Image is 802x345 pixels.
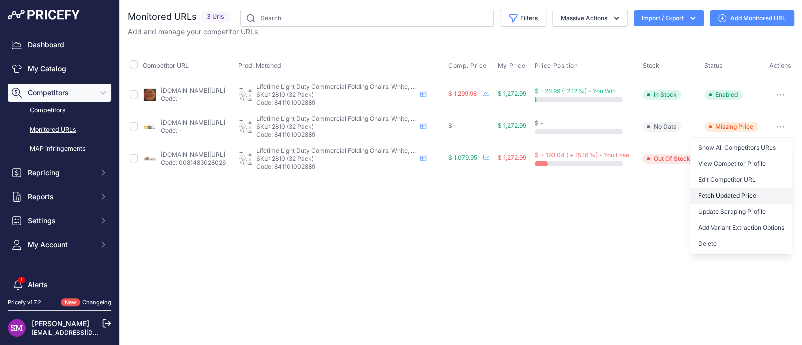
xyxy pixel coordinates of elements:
[704,122,758,132] span: Missing Price
[256,131,416,139] p: Code: 841101002889
[8,121,111,139] a: Monitored URLs
[32,319,89,328] a: [PERSON_NAME]
[690,204,792,220] a: Update Scraping Profile
[61,298,80,307] span: New
[8,212,111,230] button: Settings
[161,159,226,167] p: Code: 0081483028026
[256,99,416,107] p: Code: 841101002889
[201,11,230,23] span: 3 Urls
[161,151,225,158] a: [DOMAIN_NAME][URL]
[238,62,281,69] span: Prod. Matched
[634,10,704,26] button: Import / Export
[498,154,526,161] span: $ 1,272.99
[690,220,792,236] button: Add Variant Extraction Options
[128,27,258,37] p: Add and manage your competitor URLs
[28,216,93,226] span: Settings
[642,62,659,69] span: Stock
[256,155,416,163] p: SKU: 2810 (32 Pack)
[552,10,628,27] button: Massive Actions
[28,88,93,98] span: Competitors
[128,10,197,24] h2: Monitored URLs
[498,62,526,70] span: My Price
[8,10,80,20] img: Pricefy Logo
[8,36,111,54] a: Dashboard
[690,172,792,188] a: Edit Competitor URL
[8,36,111,332] nav: Sidebar
[161,87,225,94] a: [DOMAIN_NAME][URL]
[161,119,225,126] a: [DOMAIN_NAME][URL]
[161,127,225,135] p: Code: -
[500,10,546,27] button: Filters
[448,154,477,161] span: $ 1,079.95
[8,60,111,78] a: My Catalog
[8,298,41,307] div: Pricefy v1.7.2
[498,90,526,97] span: $ 1,272.99
[28,240,93,250] span: My Account
[8,236,111,254] button: My Account
[8,164,111,182] button: Repricing
[28,168,93,178] span: Repricing
[690,188,792,204] button: Fetch Updated Price
[448,122,494,130] div: $ -
[448,62,489,70] button: Comp. Price
[535,151,629,159] span: $ + 193.04 ( + 15.16 %) - You Lose
[32,329,136,336] a: [EMAIL_ADDRESS][DOMAIN_NAME]
[690,140,792,156] a: Show All Competitors URLs
[240,10,494,27] input: Search
[498,62,528,70] button: My Price
[704,62,723,69] span: Status
[535,62,580,70] button: Price Position
[8,140,111,158] a: MAP infringements
[642,154,695,164] span: Out Of Stock
[256,163,416,171] p: Code: 841101002889
[448,62,487,70] span: Comp. Price
[535,119,639,127] div: $ -
[8,102,111,119] a: Competitors
[256,83,502,90] span: Lifetime Light Duty Commercial Folding Chairs, White, 32 Pack, 2810 - White - 32 Pack
[769,62,791,69] span: Actions
[710,10,794,26] a: Add Monitored URL
[535,62,578,70] span: Price Position
[161,95,225,103] p: Code: -
[8,276,111,294] a: Alerts
[8,84,111,102] button: Competitors
[82,299,111,306] a: Changelog
[256,115,502,122] span: Lifetime Light Duty Commercial Folding Chairs, White, 32 Pack, 2810 - White - 32 Pack
[256,91,416,99] p: SKU: 2810 (32 Pack)
[256,147,502,154] span: Lifetime Light Duty Commercial Folding Chairs, White, 32 Pack, 2810 - White - 32 Pack
[690,156,792,172] a: View Competitor Profile
[498,122,526,129] span: $ 1,272.99
[143,62,189,69] span: Competitor URL
[448,90,477,97] span: $ 1,299.98
[704,90,743,100] span: Enabled
[28,192,93,202] span: Reports
[642,122,681,132] span: No Data
[690,236,792,252] button: Delete
[642,90,681,100] span: In Stock
[256,123,416,131] p: SKU: 2810 (32 Pack)
[535,87,616,95] span: $ - 26.99 (-2.12 %) - You Win
[8,188,111,206] button: Reports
